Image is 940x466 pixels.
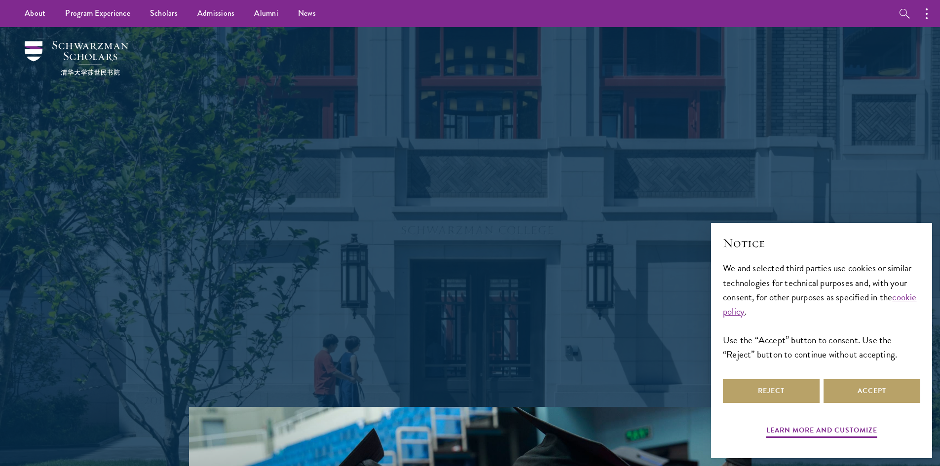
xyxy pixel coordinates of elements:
button: Accept [824,379,920,403]
button: Reject [723,379,820,403]
div: We and selected third parties use cookies or similar technologies for technical purposes and, wit... [723,261,920,361]
a: cookie policy [723,290,917,319]
button: Learn more and customize [766,424,877,439]
h2: Notice [723,235,920,251]
img: Schwarzman Scholars [25,41,128,75]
